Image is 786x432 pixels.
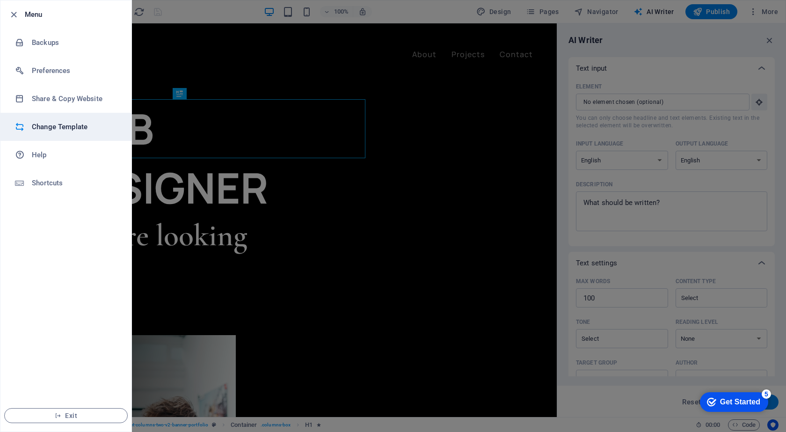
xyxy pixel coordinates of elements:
h6: Share & Copy Website [32,93,118,104]
div: Get Started [28,10,68,19]
button: 1 [22,367,33,370]
h6: Menu [25,9,124,20]
a: Help [0,141,131,169]
h6: Change Template [32,121,118,132]
h6: Preferences [32,65,118,76]
span: Exit [12,412,120,419]
button: 3 [22,391,33,394]
div: Get Started 5 items remaining, 0% complete [7,5,76,24]
button: 2 [22,380,33,382]
h6: Backups [32,37,118,48]
div: 5 [69,2,79,11]
h6: Shortcuts [32,177,118,189]
h6: Help [32,149,118,161]
button: Exit [4,408,128,423]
